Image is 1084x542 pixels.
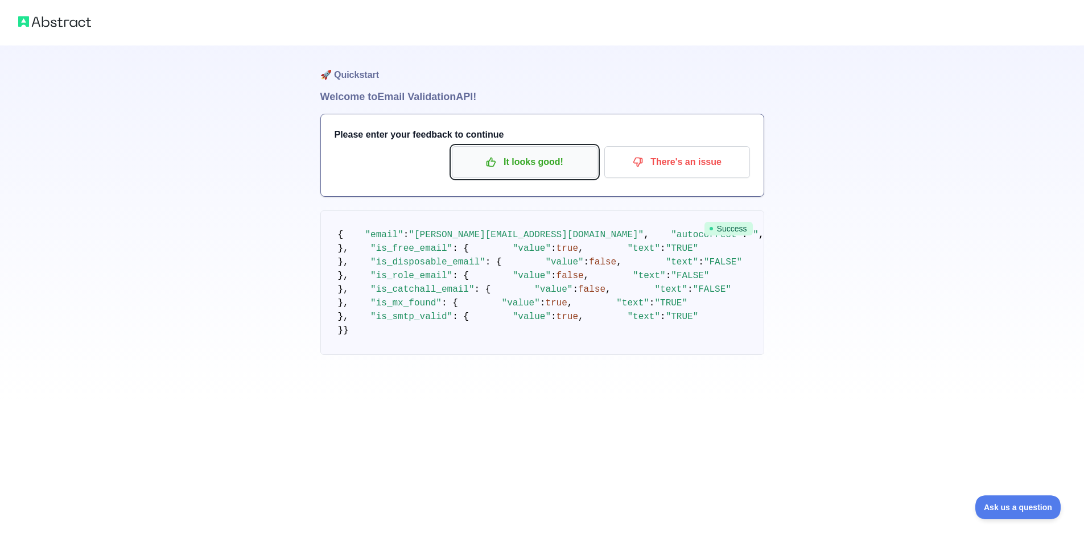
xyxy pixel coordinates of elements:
span: "TRUE" [666,243,699,254]
span: : [649,298,655,308]
span: "TRUE" [666,312,699,322]
span: "value" [513,243,551,254]
span: "is_smtp_valid" [370,312,452,322]
span: "value" [513,312,551,322]
h1: 🚀 Quickstart [320,45,764,89]
span: , [605,284,611,295]
button: It looks good! [452,146,597,178]
span: , [584,271,590,281]
span: "" [748,230,759,240]
span: : { [452,243,469,254]
span: "email" [365,230,403,240]
span: : [660,243,666,254]
span: "autocorrect" [671,230,742,240]
span: : { [485,257,502,267]
span: "text" [654,284,687,295]
span: "TRUE" [654,298,687,308]
span: "is_disposable_email" [370,257,485,267]
span: : [540,298,546,308]
span: "is_catchall_email" [370,284,474,295]
span: "value" [513,271,551,281]
span: : [572,284,578,295]
span: : { [452,271,469,281]
span: "text" [627,312,660,322]
span: "value" [545,257,583,267]
span: true [545,298,567,308]
span: : [551,271,557,281]
span: false [589,257,616,267]
span: : { [475,284,491,295]
img: Abstract logo [18,14,91,30]
h1: Welcome to Email Validation API! [320,89,764,105]
span: : [551,243,557,254]
span: "FALSE" [693,284,731,295]
span: : [698,257,704,267]
span: false [557,271,584,281]
button: There's an issue [604,146,750,178]
span: : [666,271,671,281]
span: "FALSE" [671,271,709,281]
span: true [557,312,578,322]
span: "text" [616,298,649,308]
span: "is_free_email" [370,243,452,254]
p: It looks good! [460,152,589,172]
span: "FALSE" [704,257,742,267]
p: There's an issue [613,152,741,172]
span: Success [704,222,753,235]
span: : [660,312,666,322]
span: "text" [633,271,666,281]
span: : { [452,312,469,322]
span: , [578,243,584,254]
span: "is_role_email" [370,271,452,281]
span: , [644,230,649,240]
span: false [578,284,605,295]
span: "[PERSON_NAME][EMAIL_ADDRESS][DOMAIN_NAME]" [409,230,644,240]
span: : [403,230,409,240]
span: : [551,312,557,322]
span: , [616,257,622,267]
span: "text" [627,243,660,254]
span: : { [442,298,458,308]
span: { [338,230,344,240]
span: "is_mx_found" [370,298,442,308]
span: , [759,230,764,240]
span: , [567,298,573,308]
span: "value" [534,284,572,295]
span: : [687,284,693,295]
span: "value" [502,298,540,308]
span: true [557,243,578,254]
h3: Please enter your feedback to continue [335,128,750,142]
span: "text" [666,257,699,267]
span: , [578,312,584,322]
span: : [584,257,590,267]
iframe: Toggle Customer Support [975,495,1061,519]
